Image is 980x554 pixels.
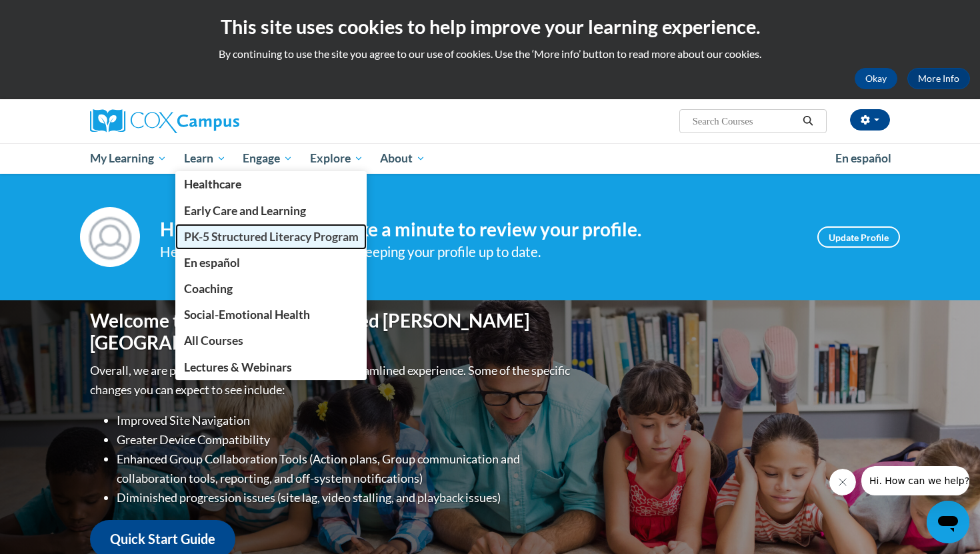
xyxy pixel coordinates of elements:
img: Profile Image [80,207,140,267]
button: Account Settings [850,109,890,131]
li: Enhanced Group Collaboration Tools (Action plans, Group communication and collaboration tools, re... [117,449,573,488]
h1: Welcome to the new and improved [PERSON_NAME][GEOGRAPHIC_DATA] [90,310,573,354]
span: All Courses [184,334,243,348]
a: Healthcare [175,171,367,197]
iframe: Message from company [861,466,969,495]
button: Search [798,113,818,129]
span: Engage [243,150,293,166]
p: By continuing to use the site you agree to our use of cookies. Use the ‘More info’ button to read... [10,47,970,61]
a: Lectures & Webinars [175,354,367,380]
a: More Info [907,68,970,89]
span: En español [184,256,240,270]
p: Overall, we are proud to provide you with a more streamlined experience. Some of the specific cha... [90,361,573,400]
span: En español [835,151,891,165]
a: Coaching [175,276,367,302]
a: En español [175,250,367,276]
iframe: Close message [829,469,856,495]
a: Early Care and Learning [175,198,367,224]
a: Engage [234,143,301,174]
a: Learn [175,143,235,174]
span: PK-5 Structured Literacy Program [184,230,359,244]
a: Cox Campus [90,109,343,133]
button: Okay [855,68,897,89]
a: Explore [301,143,372,174]
img: Cox Campus [90,109,239,133]
span: Learn [184,150,226,166]
a: About [372,143,435,174]
h2: This site uses cookies to help improve your learning experience. [10,13,970,40]
span: Social-Emotional Health [184,308,310,322]
li: Diminished progression issues (site lag, video stalling, and playback issues) [117,488,573,507]
span: Explore [310,150,363,166]
a: En español [827,144,900,172]
span: Lectures & Webinars [184,360,292,374]
li: Improved Site Navigation [117,411,573,430]
a: My Learning [81,143,175,174]
a: All Courses [175,328,367,354]
span: Healthcare [184,177,241,191]
div: Main menu [70,143,910,174]
li: Greater Device Compatibility [117,430,573,449]
span: My Learning [90,150,167,166]
h4: Hi [PERSON_NAME]! Take a minute to review your profile. [160,218,797,241]
span: Early Care and Learning [184,204,306,218]
a: Social-Emotional Health [175,302,367,328]
a: PK-5 Structured Literacy Program [175,224,367,250]
a: Update Profile [817,226,900,248]
div: Help improve your experience by keeping your profile up to date. [160,241,797,263]
iframe: Button to launch messaging window [927,501,969,543]
span: Coaching [184,282,233,296]
span: About [380,150,425,166]
input: Search Courses [691,113,798,129]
